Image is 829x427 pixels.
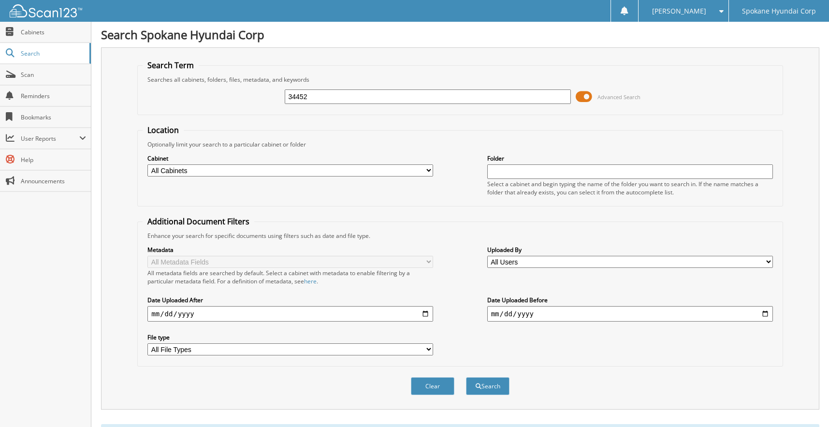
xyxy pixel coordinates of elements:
[101,27,819,43] h1: Search Spokane Hyundai Corp
[487,180,773,196] div: Select a cabinet and begin typing the name of the folder you want to search in. If the name match...
[147,246,433,254] label: Metadata
[652,8,706,14] span: [PERSON_NAME]
[487,246,773,254] label: Uploaded By
[21,92,86,100] span: Reminders
[143,60,199,71] legend: Search Term
[411,377,454,395] button: Clear
[487,296,773,304] label: Date Uploaded Before
[21,28,86,36] span: Cabinets
[21,49,85,58] span: Search
[143,75,777,84] div: Searches all cabinets, folders, files, metadata, and keywords
[21,177,86,185] span: Announcements
[143,232,777,240] div: Enhance your search for specific documents using filters such as date and file type.
[10,4,82,17] img: scan123-logo-white.svg
[742,8,816,14] span: Spokane Hyundai Corp
[147,154,433,162] label: Cabinet
[147,306,433,322] input: start
[21,134,79,143] span: User Reports
[147,269,433,285] div: All metadata fields are searched by default. Select a cabinet with metadata to enable filtering b...
[21,113,86,121] span: Bookmarks
[487,154,773,162] label: Folder
[21,156,86,164] span: Help
[143,216,254,227] legend: Additional Document Filters
[597,93,640,101] span: Advanced Search
[21,71,86,79] span: Scan
[304,277,317,285] a: here
[143,125,184,135] legend: Location
[487,306,773,322] input: end
[147,333,433,341] label: File type
[466,377,509,395] button: Search
[147,296,433,304] label: Date Uploaded After
[143,140,777,148] div: Optionally limit your search to a particular cabinet or folder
